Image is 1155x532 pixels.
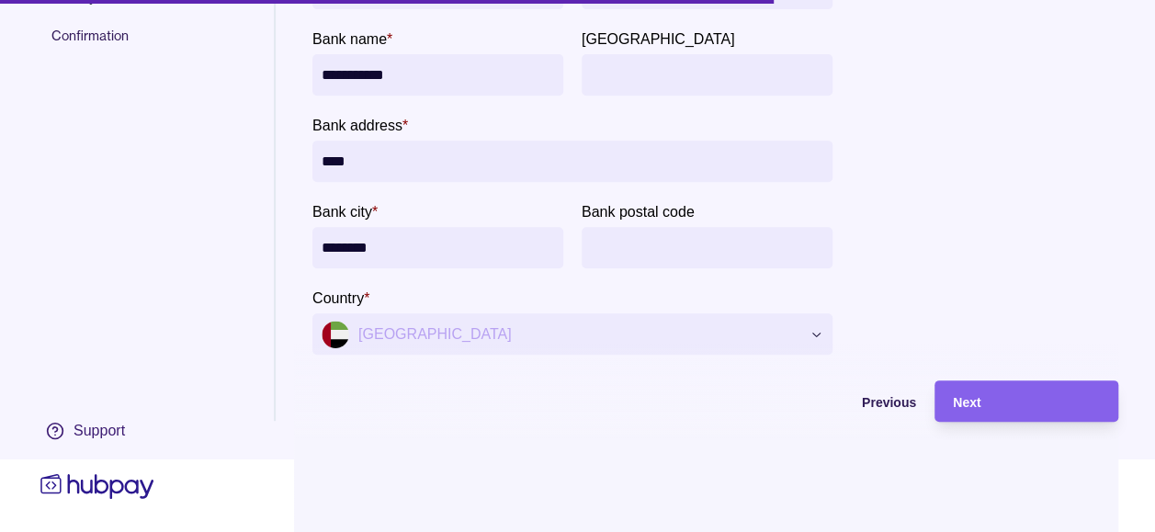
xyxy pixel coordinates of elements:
label: Bank postal code [582,200,695,222]
label: Bank city [312,200,378,222]
p: Bank postal code [582,204,695,220]
label: Bank province [582,28,735,50]
input: Bank postal code [591,227,823,268]
p: Bank name [312,31,387,47]
button: Previous [732,380,916,422]
a: Support [37,412,158,450]
input: bankName [322,54,554,96]
p: Country [312,290,364,306]
p: Bank address [312,118,402,133]
span: Previous [862,395,916,410]
label: Bank address [312,114,408,136]
span: Next [953,395,980,410]
p: [GEOGRAPHIC_DATA] [582,31,735,47]
label: Country [312,287,369,309]
input: Bank address [322,141,823,182]
input: Bank city [322,227,554,268]
div: Support [74,421,125,441]
label: Bank name [312,28,392,50]
span: Confirmation [51,27,252,60]
input: Bank province [591,54,823,96]
p: Bank city [312,204,372,220]
button: Next [934,380,1118,422]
